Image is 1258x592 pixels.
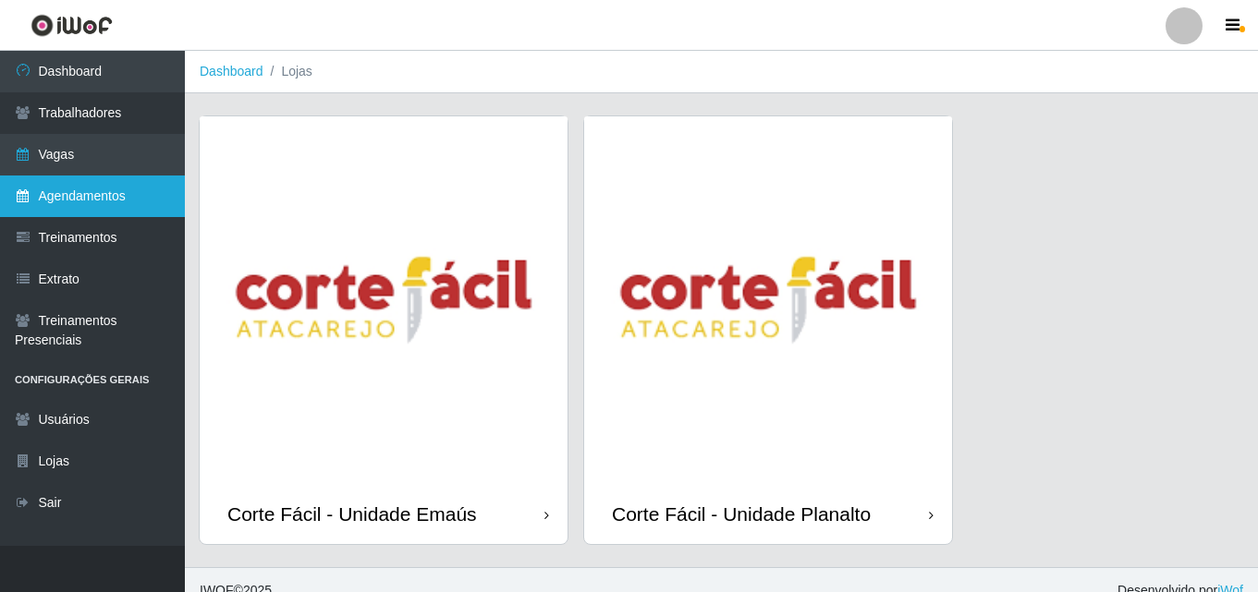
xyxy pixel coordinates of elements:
a: Dashboard [200,64,263,79]
img: CoreUI Logo [31,14,113,37]
a: Corte Fácil - Unidade Emaús [200,116,568,544]
img: cardImg [200,116,568,484]
div: Corte Fácil - Unidade Emaús [227,502,477,526]
li: Lojas [263,62,312,81]
nav: breadcrumb [185,51,1258,93]
img: cardImg [584,116,952,484]
div: Corte Fácil - Unidade Planalto [612,502,871,526]
a: Corte Fácil - Unidade Planalto [584,116,952,544]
